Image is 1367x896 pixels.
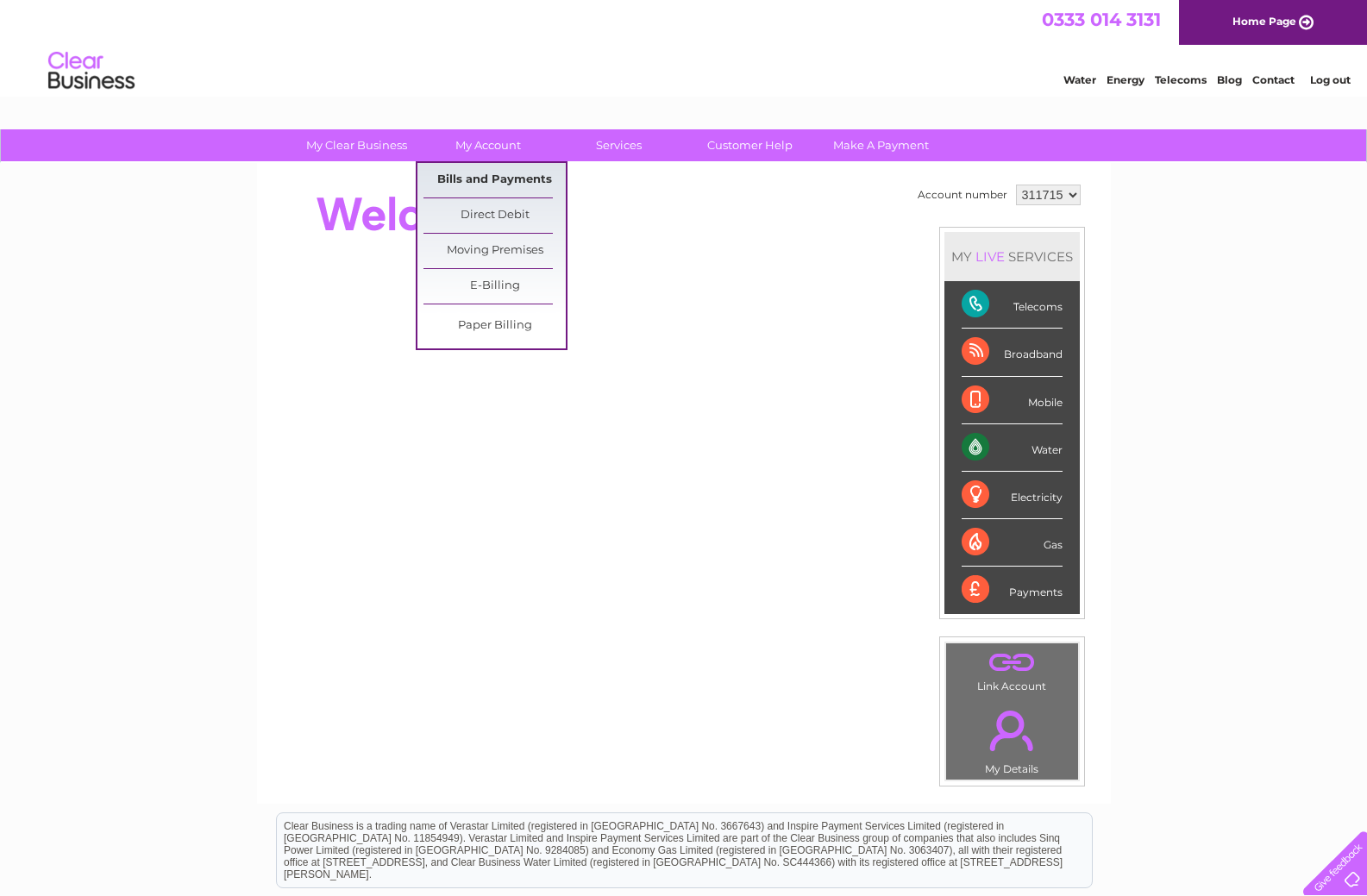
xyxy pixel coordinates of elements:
[950,648,1074,678] a: .
[962,472,1063,519] div: Electricity
[962,281,1063,329] div: Telecoms
[962,519,1063,567] div: Gas
[950,700,1074,761] a: .
[423,163,566,197] a: Bills and Payments
[962,567,1063,613] div: Payments
[1107,73,1144,86] a: Energy
[1217,73,1242,86] a: Blog
[810,129,952,161] a: Make A Payment
[423,234,566,268] a: Moving Premises
[277,9,1092,84] div: Clear Business is a trading name of Verastar Limited (registered in [GEOGRAPHIC_DATA] No. 3667643...
[47,45,135,97] img: logo.png
[962,424,1063,472] div: Water
[945,642,1079,697] td: Link Account
[972,248,1008,265] div: LIVE
[423,269,566,304] a: E-Billing
[1042,9,1161,30] a: 0333 014 3131
[944,232,1080,281] div: MY SERVICES
[423,309,566,343] a: Paper Billing
[1155,73,1207,86] a: Telecoms
[962,329,1063,376] div: Broadband
[679,129,821,161] a: Customer Help
[1252,73,1295,86] a: Contact
[423,198,566,233] a: Direct Debit
[1310,73,1351,86] a: Log out
[417,129,559,161] a: My Account
[285,129,428,161] a: My Clear Business
[962,377,1063,424] div: Mobile
[548,129,690,161] a: Services
[1063,73,1096,86] a: Water
[913,180,1012,210] td: Account number
[945,696,1079,780] td: My Details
